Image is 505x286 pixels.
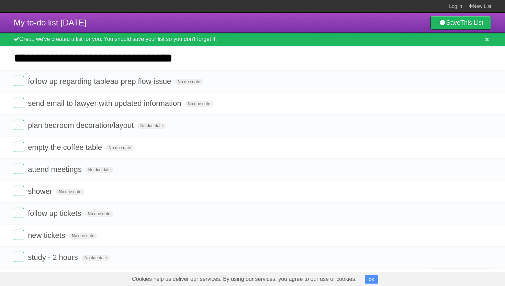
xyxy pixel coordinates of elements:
span: follow up regarding tableau prep flow issue [28,77,173,86]
span: No due date [185,101,213,107]
span: attend meetings [28,165,83,174]
label: Done [14,98,24,108]
label: Done [14,252,24,262]
span: No due date [86,167,113,173]
span: No due date [85,211,113,217]
b: This List [460,19,483,26]
span: shower [28,187,54,196]
button: OK [365,275,378,284]
span: empty the coffee table [28,143,104,152]
label: Done [14,142,24,152]
span: My to-do list [DATE] [14,18,87,27]
span: No due date [82,255,110,261]
a: SaveThis List [430,16,491,30]
span: No due date [106,145,134,151]
span: study - 2 hours [28,253,80,262]
span: No due date [175,79,203,85]
label: Done [14,186,24,196]
span: plan bedroom decoration/layout [28,121,135,130]
label: Done [14,208,24,218]
label: Done [14,120,24,130]
span: new tickets [28,231,67,240]
span: Cookies help us deliver our services. By using our services, you agree to our use of cookies. [125,272,363,286]
label: Done [14,76,24,86]
span: follow up tickets [28,209,83,218]
span: send email to lawyer with updated information [28,99,183,108]
span: No due date [137,123,165,129]
label: Done [14,164,24,174]
span: No due date [56,189,84,195]
span: No due date [69,233,97,239]
label: Done [14,230,24,240]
